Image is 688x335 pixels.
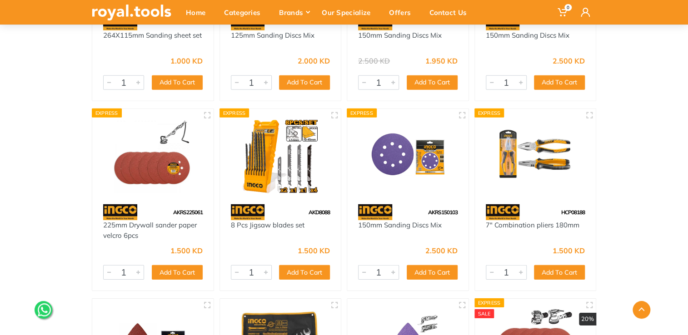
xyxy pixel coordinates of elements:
a: 150mm Sanding Discs Mix [358,221,442,229]
button: Add To Cart [152,75,203,90]
a: 150mm Sanding Discs Mix [358,31,442,39]
div: 1.500 KD [298,247,330,254]
img: Royal Tools - 225mm Drywall sander paper velcro 6pcs [100,117,205,196]
div: Brands [273,3,315,22]
button: Add To Cart [534,75,585,90]
img: 91.webp [103,204,137,220]
button: Add To Cart [279,75,330,90]
img: 91.webp [358,204,392,220]
div: 2.500 KD [425,247,458,254]
div: 1.000 KD [170,57,203,64]
span: AKRS225061 [173,209,203,216]
div: 20% [579,313,596,325]
span: HCP08188 [561,209,585,216]
div: Express [219,108,249,118]
div: Offers [383,3,423,22]
a: 225mm Drywall sander paper velcro 6pcs [103,221,197,240]
div: Our Specialize [315,3,383,22]
div: 1.500 KD [170,247,203,254]
span: AKRS150103 [428,209,458,216]
div: Home [179,3,218,22]
img: 91.webp [231,204,265,220]
img: 91.webp [486,204,520,220]
img: royal.tools Logo [92,5,171,20]
img: Royal Tools - 8 Pcs Jigsaw blades set [228,117,333,196]
span: AKD8088 [309,209,330,216]
div: 1.950 KD [425,57,458,64]
div: Express [474,298,504,307]
button: Add To Cart [407,265,458,280]
button: Add To Cart [407,75,458,90]
a: 7" Combination pliers 180mm [486,221,579,229]
div: Express [474,108,504,118]
img: Royal Tools - 150mm Sanding Discs Mix [355,117,460,196]
div: Categories [218,3,273,22]
button: Add To Cart [279,265,330,280]
img: Royal Tools - 7 [483,117,588,196]
button: Add To Cart [534,265,585,280]
a: 8 Pcs Jigsaw blades set [231,221,304,229]
div: Express [92,108,122,118]
a: 125mm Sanding Discs Mix [231,31,314,39]
div: 2.500 KD [553,57,585,64]
div: Contact Us [423,3,479,22]
div: 1.500 KD [553,247,585,254]
button: Add To Cart [152,265,203,280]
div: Express [347,108,377,118]
a: 150mm Sanding Discs Mix [486,31,569,39]
a: 264X115mm Sanding sheet set [103,31,202,39]
div: 2.500 KD [358,57,390,64]
div: 2.000 KD [298,57,330,64]
span: 0 [564,4,572,11]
